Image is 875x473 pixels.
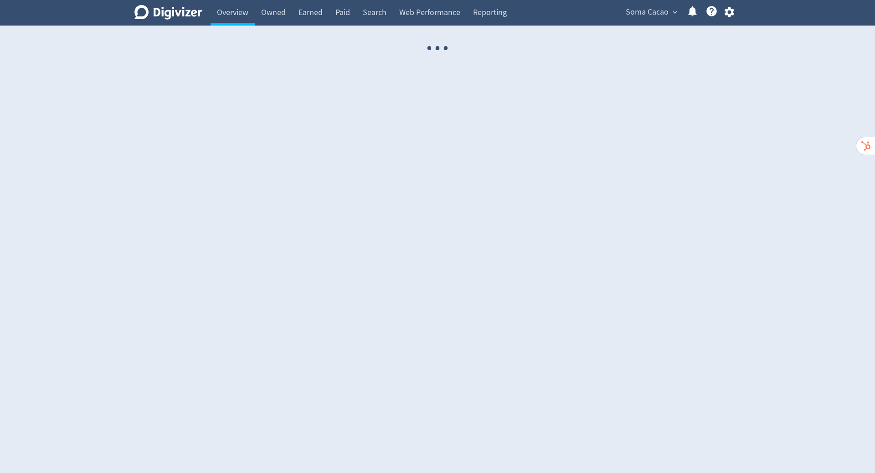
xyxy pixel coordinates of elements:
span: Soma Cacao [626,5,669,20]
span: · [442,26,450,72]
span: expand_more [671,8,679,16]
span: · [433,26,442,72]
button: Soma Cacao [623,5,679,20]
span: · [425,26,433,72]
